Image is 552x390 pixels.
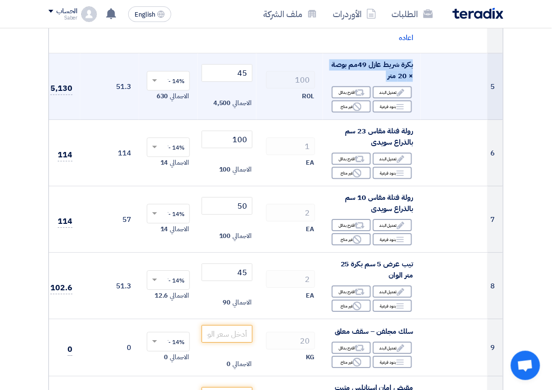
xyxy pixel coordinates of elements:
span: English [135,11,155,18]
span: 14 [161,158,168,168]
div: اقترح بدائل [332,285,371,298]
span: 0 [227,359,231,369]
input: RFQ_STEP1.ITEMS.2.AMOUNT_TITLE [266,137,315,155]
span: الاجمالي [170,158,189,168]
input: أدخل سعر الوحدة [202,325,253,343]
div: تعديل البند [373,342,412,354]
span: الاجمالي [233,298,252,307]
td: 8 [487,253,503,319]
ng-select: VAT [147,204,190,223]
input: RFQ_STEP1.ITEMS.2.AMOUNT_TITLE [266,270,315,288]
span: 100 [219,165,231,174]
span: EA [306,158,314,168]
div: غير متاح [332,356,371,368]
a: الأوردرات [325,2,384,25]
span: بكرة شريط عازل 49مم بوصة × 20 متر [331,59,413,81]
a: ملف الشركة [255,2,325,25]
div: Open chat [511,351,540,380]
span: 102.6 [50,282,72,294]
span: الاجمالي [233,98,252,108]
span: الاجمالي [233,231,252,241]
td: 9 [487,319,503,376]
span: ROL [302,91,314,101]
div: بنود فرعية [373,356,412,368]
span: EA [306,224,314,234]
span: رولة فتلة مقاس 10 سم بالذراع سويدى [345,192,413,214]
td: 0 [80,319,139,376]
span: 14 [161,224,168,234]
input: RFQ_STEP1.ITEMS.2.AMOUNT_TITLE [266,71,315,88]
span: 0 [68,344,72,356]
input: أدخل سعر الوحدة [202,263,253,281]
span: الاجمالي [170,291,189,301]
div: اقترح بدائل [332,219,371,231]
div: غير متاح [332,300,371,312]
span: الاجمالي [233,165,252,174]
td: 57 [80,186,139,253]
span: 90 [223,298,231,307]
span: 114 [58,149,72,161]
div: غير متاح [332,100,371,112]
button: English [128,6,171,22]
span: 630 [157,91,168,101]
div: Saber [48,15,77,21]
td: 51.3 [80,53,139,120]
span: الاجمالي [170,224,189,234]
input: أدخل سعر الوحدة [202,64,253,82]
div: بنود فرعية [373,167,412,179]
span: الاجمالي [170,91,189,101]
div: بنود فرعية [373,300,412,312]
div: تعديل البند [373,219,412,231]
span: 4,500 [213,98,231,108]
span: تيب عرض 5 سم بكرة 25 متر الوان [341,259,413,281]
div: تعديل البند [373,285,412,298]
img: Teradix logo [453,8,504,19]
div: تعديل البند [373,152,412,165]
span: 12.6 [155,291,168,301]
span: سلك مجلفن – سقف معلق [335,326,413,337]
div: تعديل البند [373,86,412,98]
div: غير متاح [332,233,371,245]
ng-select: VAT [147,332,190,351]
div: اقترح بدائل [332,86,371,98]
input: RFQ_STEP1.ITEMS.2.AMOUNT_TITLE [266,204,315,221]
div: الحساب [56,7,77,16]
div: غير متاح [332,167,371,179]
ng-select: VAT [147,71,190,90]
span: اعاده [399,32,413,43]
span: رولة فتلة مقاس 23 سم بالذراع سويدى [345,126,413,148]
a: الطلبات [384,2,441,25]
span: KG [306,352,314,362]
ng-select: VAT [147,137,190,157]
td: 5 [487,53,503,120]
td: 7 [487,186,503,253]
td: 51.3 [80,253,139,319]
span: 114 [58,216,72,228]
input: أدخل سعر الوحدة [202,197,253,215]
span: 0 [164,352,168,362]
span: EA [306,291,314,301]
span: 100 [219,231,231,241]
input: أدخل سعر الوحدة [202,130,253,148]
ng-select: VAT [147,270,190,290]
img: profile_test.png [81,6,97,22]
span: الاجمالي [233,359,252,369]
div: بنود فرعية [373,100,412,112]
span: الاجمالي [170,352,189,362]
td: 6 [487,120,503,186]
input: RFQ_STEP1.ITEMS.2.AMOUNT_TITLE [266,332,315,349]
div: بنود فرعية [373,233,412,245]
div: اقترح بدائل [332,152,371,165]
span: 5,130 [50,83,72,95]
td: 114 [80,120,139,186]
div: اقترح بدائل [332,342,371,354]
